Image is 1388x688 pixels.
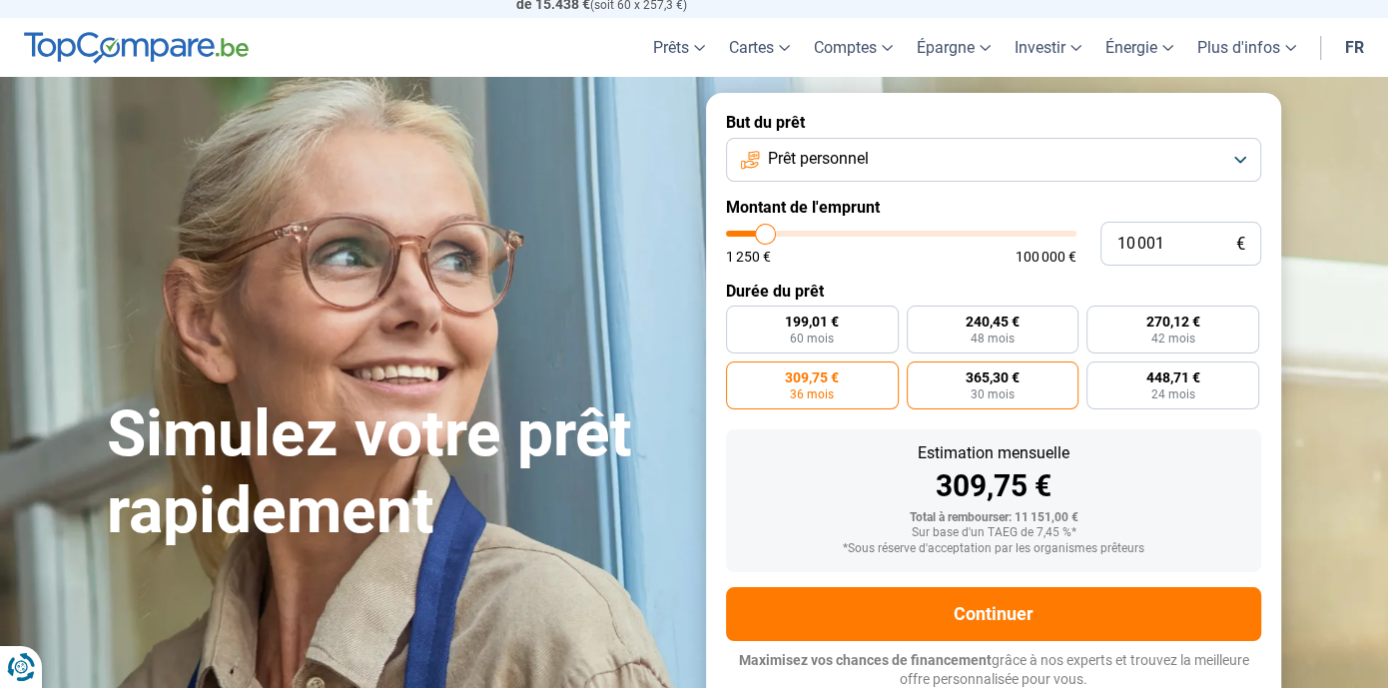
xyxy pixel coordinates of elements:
[1146,315,1200,329] span: 270,12 €
[971,333,1015,344] span: 48 mois
[1151,333,1195,344] span: 42 mois
[1151,388,1195,400] span: 24 mois
[726,587,1261,641] button: Continuer
[1185,18,1308,77] a: Plus d'infos
[1333,18,1376,77] a: fr
[726,138,1261,182] button: Prêt personnel
[971,388,1015,400] span: 30 mois
[966,315,1020,329] span: 240,45 €
[1146,370,1200,384] span: 448,71 €
[790,333,834,344] span: 60 mois
[802,18,905,77] a: Comptes
[785,370,839,384] span: 309,75 €
[785,315,839,329] span: 199,01 €
[742,445,1245,461] div: Estimation mensuelle
[768,148,869,170] span: Prêt personnel
[717,18,802,77] a: Cartes
[742,511,1245,525] div: Total à rembourser: 11 151,00 €
[726,250,771,264] span: 1 250 €
[742,526,1245,540] div: Sur base d'un TAEG de 7,45 %*
[107,396,682,550] h1: Simulez votre prêt rapidement
[1003,18,1093,77] a: Investir
[966,370,1020,384] span: 365,30 €
[905,18,1003,77] a: Épargne
[641,18,717,77] a: Prêts
[739,652,992,668] span: Maximisez vos chances de financement
[726,198,1261,217] label: Montant de l'emprunt
[1016,250,1076,264] span: 100 000 €
[726,113,1261,132] label: But du prêt
[742,471,1245,501] div: 309,75 €
[742,542,1245,556] div: *Sous réserve d'acceptation par les organismes prêteurs
[1093,18,1185,77] a: Énergie
[726,282,1261,301] label: Durée du prêt
[24,32,249,64] img: TopCompare
[790,388,834,400] span: 36 mois
[1236,236,1245,253] span: €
